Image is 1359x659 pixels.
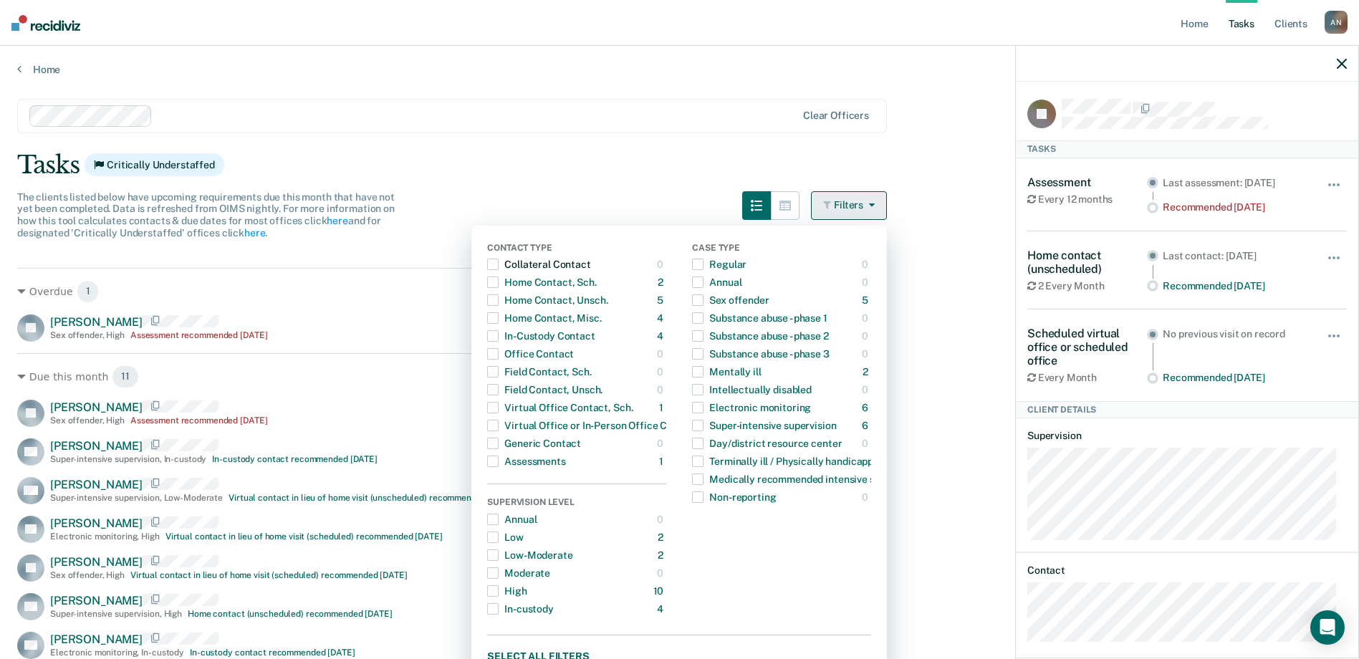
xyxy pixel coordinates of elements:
div: Home Contact, Unsch. [487,289,608,312]
div: Assessments [487,450,565,473]
div: Low-Moderate [487,544,572,567]
div: 0 [862,324,871,347]
span: [PERSON_NAME] [50,594,143,607]
div: Office Contact [487,342,574,365]
span: 11 [112,365,139,388]
div: Medically recommended intensive supervision [692,468,922,491]
div: Home Contact, Misc. [487,307,601,329]
img: Recidiviz [11,15,80,31]
div: 0 [862,307,871,329]
div: Intellectually disabled [692,378,812,401]
div: Tasks [1016,140,1358,158]
div: Sex offender , High [50,330,125,340]
div: Electronic monitoring , In-custody [50,648,184,658]
div: Collateral Contact [487,253,590,276]
div: Field Contact, Sch. [487,360,591,383]
div: 2 [658,526,666,549]
div: Substance abuse - phase 3 [692,342,830,365]
div: Annual [692,271,741,294]
div: Sex offender , High [50,415,125,425]
div: Recommended [DATE] [1163,201,1307,213]
span: The clients listed below have upcoming requirements due this month that have not yet been complet... [17,191,395,239]
div: 0 [862,253,871,276]
div: In-custody contact recommended [DATE] [212,454,378,464]
div: 0 [657,342,666,365]
div: Generic Contact [487,432,581,455]
div: Case Type [692,243,871,256]
div: 0 [657,378,666,401]
div: 0 [657,360,666,383]
span: [PERSON_NAME] [50,315,143,329]
div: 1 [659,396,666,419]
div: High [487,579,527,602]
div: 2 [658,271,666,294]
a: here [244,227,265,239]
span: [PERSON_NAME] [50,632,143,646]
div: Virtual Office or In-Person Office Contact [487,414,698,437]
dt: Supervision [1027,430,1347,442]
div: 0 [862,486,871,509]
div: Low [487,526,524,549]
span: [PERSON_NAME] [50,400,143,414]
div: Last contact: [DATE] [1163,250,1307,262]
div: 0 [862,378,871,401]
div: Virtual contact in lieu of home visit (scheduled) recommended [DATE] [130,570,408,580]
div: 5 [862,289,871,312]
div: 0 [862,342,871,365]
div: 2 Every Month [1027,280,1147,292]
div: Terminally ill / Physically handicapped [692,450,885,473]
div: Super-intensive supervision , Low-Moderate [50,493,223,503]
div: Virtual contact in lieu of home visit (scheduled) recommended [DATE] [165,531,443,542]
div: Client Details [1016,401,1358,418]
div: 2 [863,360,871,383]
div: Supervision Level [487,497,666,510]
div: Super-intensive supervision [692,414,836,437]
div: Contact Type [487,243,666,256]
div: 4 [657,324,666,347]
div: Electronic monitoring , High [50,531,160,542]
div: Virtual Office Contact, Sch. [487,396,633,419]
div: Non-reporting [692,486,776,509]
div: 0 [657,253,666,276]
div: Open Intercom Messenger [1310,610,1345,645]
div: No previous visit on record [1163,328,1307,340]
span: [PERSON_NAME] [50,555,143,569]
div: Substance abuse - phase 2 [692,324,829,347]
div: 0 [657,432,666,455]
div: Moderate [487,562,550,585]
div: Assessment [1027,175,1147,189]
div: Overdue [17,280,887,303]
button: Filters [811,191,887,220]
dt: Contact [1027,564,1347,577]
div: 5 [657,289,666,312]
div: Home contact (unscheduled) [1027,249,1147,276]
span: [PERSON_NAME] [50,478,143,491]
div: Due this month [17,365,887,388]
a: Home [17,63,1342,76]
div: Home Contact, Sch. [487,271,596,294]
div: Assessment recommended [DATE] [130,330,268,340]
div: 4 [657,597,666,620]
span: [PERSON_NAME] [50,439,143,453]
div: A N [1325,11,1348,34]
div: In-custody contact recommended [DATE] [190,648,355,658]
div: Every Month [1027,372,1147,384]
div: Every 12 months [1027,193,1147,206]
div: Virtual contact in lieu of home visit (unscheduled) recommended [DATE] [229,493,516,503]
div: Mentally ill [692,360,761,383]
div: 0 [862,271,871,294]
div: 4 [657,307,666,329]
div: 0 [657,508,666,531]
div: Sex offender [692,289,769,312]
div: Assessment recommended [DATE] [130,415,268,425]
div: Recommended [DATE] [1163,280,1307,292]
div: In-Custody Contact [487,324,595,347]
div: Day/district resource center [692,432,842,455]
div: Home contact (unscheduled) recommended [DATE] [188,609,393,619]
div: 6 [862,414,871,437]
div: Tasks [17,150,1342,180]
div: 10 [653,579,667,602]
a: here [327,215,347,226]
div: Electronic monitoring [692,396,811,419]
div: Clear officers [803,110,869,122]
